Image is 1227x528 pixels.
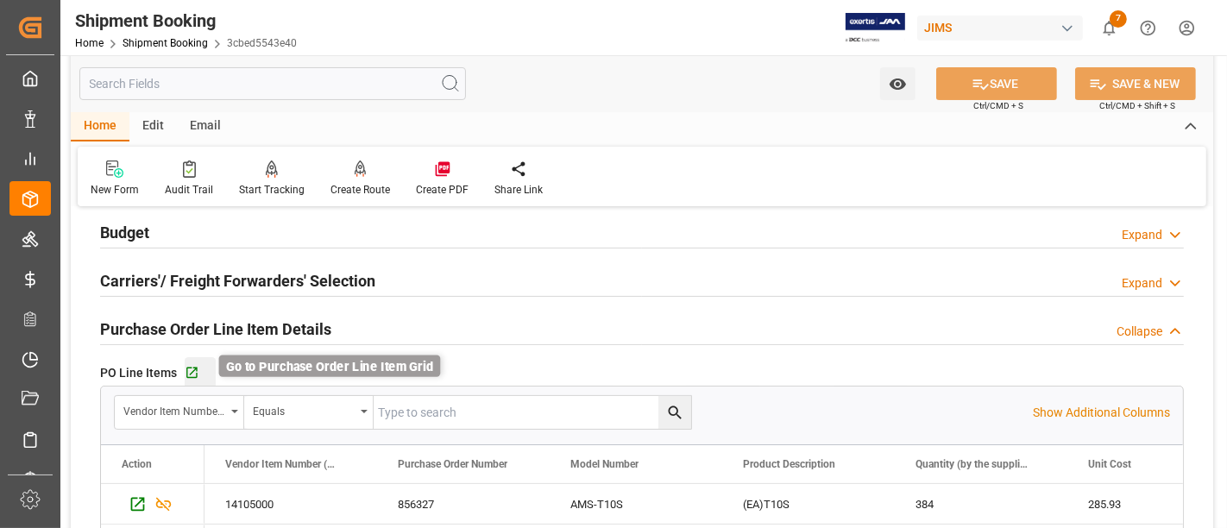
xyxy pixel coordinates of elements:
[71,112,129,141] div: Home
[570,458,639,470] span: Model Number
[330,182,390,198] div: Create Route
[239,182,305,198] div: Start Tracking
[122,458,152,470] div: Action
[185,357,216,388] button: Go to Purchase Order Line Item Grid
[165,182,213,198] div: Audit Trail
[1033,404,1170,422] p: Show Additional Columns
[101,484,204,525] div: Press SPACE to select this row.
[1122,226,1162,244] div: Expand
[100,364,177,382] span: PO Line Items
[880,67,916,100] button: open menu
[550,484,722,524] div: AMS-T10S
[225,458,341,470] span: Vendor Item Number (By The Supplier)
[100,221,149,244] h2: Budget
[722,484,895,524] div: (EA)T10S
[100,317,331,341] h2: Purchase Order Line Item Details
[244,396,374,429] button: open menu
[917,16,1083,41] div: JIMS
[129,112,177,141] div: Edit
[204,484,377,524] div: 14105000
[846,13,905,43] img: Exertis%20JAM%20-%20Email%20Logo.jpg_1722504956.jpg
[1117,323,1162,341] div: Collapse
[398,458,507,470] span: Purchase Order Number
[1090,9,1129,47] button: show 7 new notifications
[1075,67,1196,100] button: SAVE & NEW
[895,484,1067,524] div: 384
[75,8,297,34] div: Shipment Booking
[973,99,1023,112] span: Ctrl/CMD + S
[1110,10,1127,28] span: 7
[1099,99,1175,112] span: Ctrl/CMD + Shift + S
[123,399,225,419] div: Vendor Item Number (By The Supplier)
[1129,9,1167,47] button: Help Center
[743,458,835,470] span: Product Description
[494,182,543,198] div: Share Link
[416,182,469,198] div: Create PDF
[219,355,441,377] div: Go to Purchase Order Line Item Grid
[374,396,691,429] input: Type to search
[177,112,234,141] div: Email
[75,37,104,49] a: Home
[1122,274,1162,292] div: Expand
[936,67,1057,100] button: SAVE
[917,11,1090,44] button: JIMS
[253,399,355,419] div: Equals
[1088,458,1131,470] span: Unit Cost
[916,458,1031,470] span: Quantity (by the supplier)
[115,396,244,429] button: open menu
[123,37,208,49] a: Shipment Booking
[91,182,139,198] div: New Form
[377,484,550,524] div: 856327
[79,67,466,100] input: Search Fields
[658,396,691,429] button: search button
[100,269,375,292] h2: Carriers'/ Freight Forwarders' Selection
